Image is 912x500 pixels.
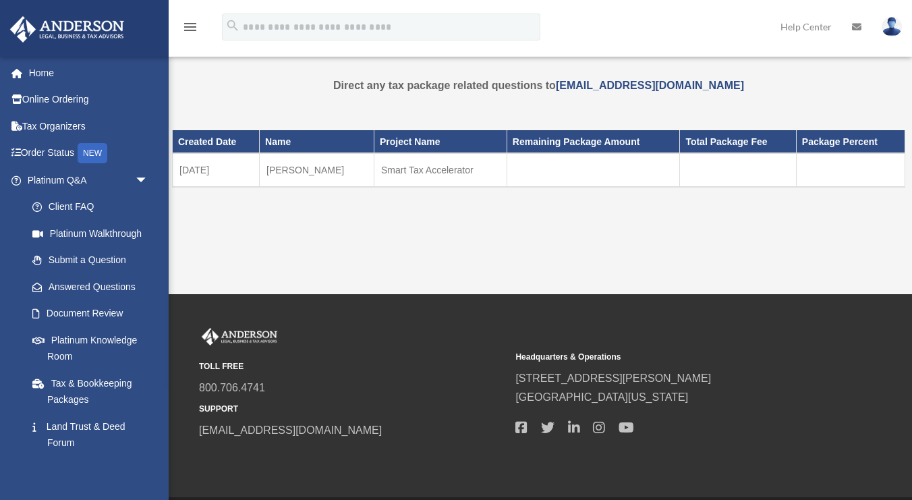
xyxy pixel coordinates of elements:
img: User Pic [882,17,902,36]
a: [STREET_ADDRESS][PERSON_NAME] [515,372,711,384]
a: Online Ordering [9,86,169,113]
span: arrow_drop_down [135,167,162,194]
a: Land Trust & Deed Forum [19,413,169,456]
a: Home [9,59,169,86]
th: Created Date [173,130,260,153]
small: SUPPORT [199,402,506,416]
th: Package Percent [796,130,905,153]
a: [GEOGRAPHIC_DATA][US_STATE] [515,391,688,403]
td: [DATE] [173,153,260,187]
small: TOLL FREE [199,360,506,374]
th: Total Package Fee [680,130,796,153]
a: Platinum Q&Aarrow_drop_down [9,167,169,194]
th: Project Name [374,130,507,153]
a: Platinum Walkthrough [19,220,169,247]
img: Anderson Advisors Platinum Portal [6,16,128,43]
a: [EMAIL_ADDRESS][DOMAIN_NAME] [199,424,382,436]
a: Document Review [19,300,169,327]
small: Headquarters & Operations [515,350,822,364]
th: Name [260,130,374,153]
i: menu [182,19,198,35]
a: Tax & Bookkeeping Packages [19,370,162,413]
a: Answered Questions [19,273,169,300]
i: search [225,18,240,33]
td: Smart Tax Accelerator [374,153,507,187]
img: Anderson Advisors Platinum Portal [199,328,280,345]
a: menu [182,24,198,35]
div: NEW [78,143,107,163]
a: Platinum Knowledge Room [19,327,169,370]
a: Tax Organizers [9,113,169,140]
th: Remaining Package Amount [507,130,680,153]
strong: Direct any tax package related questions to [333,80,744,91]
a: 800.706.4741 [199,382,265,393]
a: Order StatusNEW [9,140,169,167]
td: [PERSON_NAME] [260,153,374,187]
a: [EMAIL_ADDRESS][DOMAIN_NAME] [556,80,744,91]
a: Client FAQ [19,194,169,221]
a: Submit a Question [19,247,169,274]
